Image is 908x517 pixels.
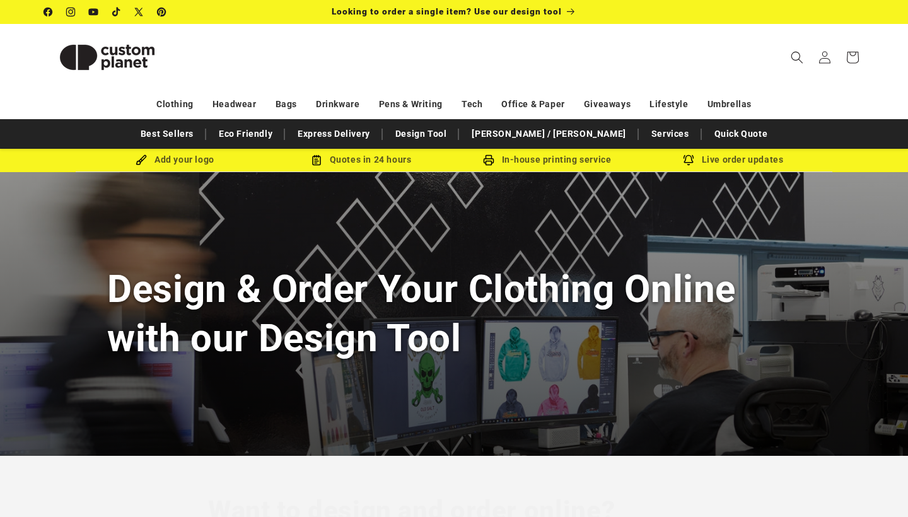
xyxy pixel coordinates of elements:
[454,152,640,168] div: In-house printing service
[44,29,170,86] img: Custom Planet
[483,154,494,166] img: In-house printing
[640,152,826,168] div: Live order updates
[276,93,297,115] a: Bags
[136,154,147,166] img: Brush Icon
[291,123,376,145] a: Express Delivery
[683,154,694,166] img: Order updates
[584,93,631,115] a: Giveaways
[311,154,322,166] img: Order Updates Icon
[462,93,482,115] a: Tech
[645,123,696,145] a: Services
[501,93,564,115] a: Office & Paper
[134,123,200,145] a: Best Sellers
[845,456,908,517] iframe: Chat Widget
[316,93,359,115] a: Drinkware
[707,93,752,115] a: Umbrellas
[40,24,175,90] a: Custom Planet
[332,6,562,16] span: Looking to order a single item? Use our design tool
[708,123,774,145] a: Quick Quote
[379,93,443,115] a: Pens & Writing
[107,265,801,362] h1: Design & Order Your Clothing Online with our Design Tool
[82,152,268,168] div: Add your logo
[649,93,688,115] a: Lifestyle
[212,93,257,115] a: Headwear
[783,44,811,71] summary: Search
[212,123,279,145] a: Eco Friendly
[465,123,632,145] a: [PERSON_NAME] / [PERSON_NAME]
[156,93,194,115] a: Clothing
[389,123,453,145] a: Design Tool
[268,152,454,168] div: Quotes in 24 hours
